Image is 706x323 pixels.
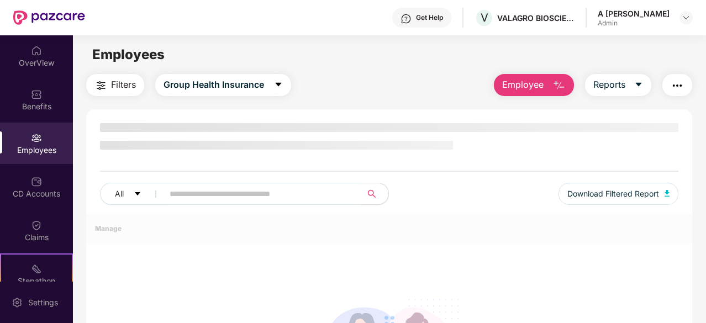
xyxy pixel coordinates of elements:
img: svg+xml;base64,PHN2ZyBpZD0iRW1wbG95ZWVzIiB4bWxucz0iaHR0cDovL3d3dy53My5vcmcvMjAwMC9zdmciIHdpZHRoPS... [31,133,42,144]
div: Stepathon [1,276,72,287]
span: All [115,188,124,200]
span: V [481,11,488,24]
img: svg+xml;base64,PHN2ZyBpZD0iSG9tZSIgeG1sbnM9Imh0dHA6Ly93d3cudzMub3JnLzIwMDAvc3ZnIiB3aWR0aD0iMjAiIG... [31,45,42,56]
img: svg+xml;base64,PHN2ZyB4bWxucz0iaHR0cDovL3d3dy53My5vcmcvMjAwMC9zdmciIHdpZHRoPSIyNCIgaGVpZ2h0PSIyNC... [671,79,684,92]
img: svg+xml;base64,PHN2ZyB4bWxucz0iaHR0cDovL3d3dy53My5vcmcvMjAwMC9zdmciIHhtbG5zOnhsaW5rPSJodHRwOi8vd3... [665,190,670,197]
span: Employee [502,78,544,92]
img: svg+xml;base64,PHN2ZyB4bWxucz0iaHR0cDovL3d3dy53My5vcmcvMjAwMC9zdmciIHdpZHRoPSIyNCIgaGVpZ2h0PSIyNC... [94,79,108,92]
img: svg+xml;base64,PHN2ZyBpZD0iQmVuZWZpdHMiIHhtbG5zPSJodHRwOi8vd3d3LnczLm9yZy8yMDAwL3N2ZyIgd2lkdGg9Ij... [31,89,42,100]
span: caret-down [134,190,141,199]
button: Download Filtered Report [559,183,679,205]
img: svg+xml;base64,PHN2ZyBpZD0iU2V0dGluZy0yMHgyMCIgeG1sbnM9Imh0dHA6Ly93d3cudzMub3JnLzIwMDAvc3ZnIiB3aW... [12,297,23,308]
img: svg+xml;base64,PHN2ZyB4bWxucz0iaHR0cDovL3d3dy53My5vcmcvMjAwMC9zdmciIHhtbG5zOnhsaW5rPSJodHRwOi8vd3... [552,79,566,92]
img: svg+xml;base64,PHN2ZyBpZD0iSGVscC0zMngzMiIgeG1sbnM9Imh0dHA6Ly93d3cudzMub3JnLzIwMDAvc3ZnIiB3aWR0aD... [401,13,412,24]
div: Get Help [416,13,443,22]
button: Reportscaret-down [585,74,651,96]
span: caret-down [634,80,643,90]
div: Admin [598,19,670,28]
img: svg+xml;base64,PHN2ZyBpZD0iQ0RfQWNjb3VudHMiIGRhdGEtbmFtZT0iQ0QgQWNjb3VudHMiIHhtbG5zPSJodHRwOi8vd3... [31,176,42,187]
button: Group Health Insurancecaret-down [155,74,291,96]
img: svg+xml;base64,PHN2ZyB4bWxucz0iaHR0cDovL3d3dy53My5vcmcvMjAwMC9zdmciIHdpZHRoPSIyMSIgaGVpZ2h0PSIyMC... [31,263,42,274]
span: Download Filtered Report [567,188,659,200]
img: svg+xml;base64,PHN2ZyBpZD0iRHJvcGRvd24tMzJ4MzIiIHhtbG5zPSJodHRwOi8vd3d3LnczLm9yZy8yMDAwL3N2ZyIgd2... [682,13,691,22]
span: Filters [111,78,136,92]
span: Reports [593,78,625,92]
div: A [PERSON_NAME] [598,8,670,19]
button: Allcaret-down [100,183,167,205]
button: search [361,183,389,205]
span: search [361,189,383,198]
span: caret-down [274,80,283,90]
button: Filters [86,74,144,96]
span: Group Health Insurance [164,78,264,92]
img: svg+xml;base64,PHN2ZyBpZD0iQ2xhaW0iIHhtbG5zPSJodHRwOi8vd3d3LnczLm9yZy8yMDAwL3N2ZyIgd2lkdGg9IjIwIi... [31,220,42,231]
div: VALAGRO BIOSCIENCES [497,13,575,23]
span: Employees [92,46,165,62]
button: Employee [494,74,574,96]
div: Settings [25,297,61,308]
img: New Pazcare Logo [13,10,85,25]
